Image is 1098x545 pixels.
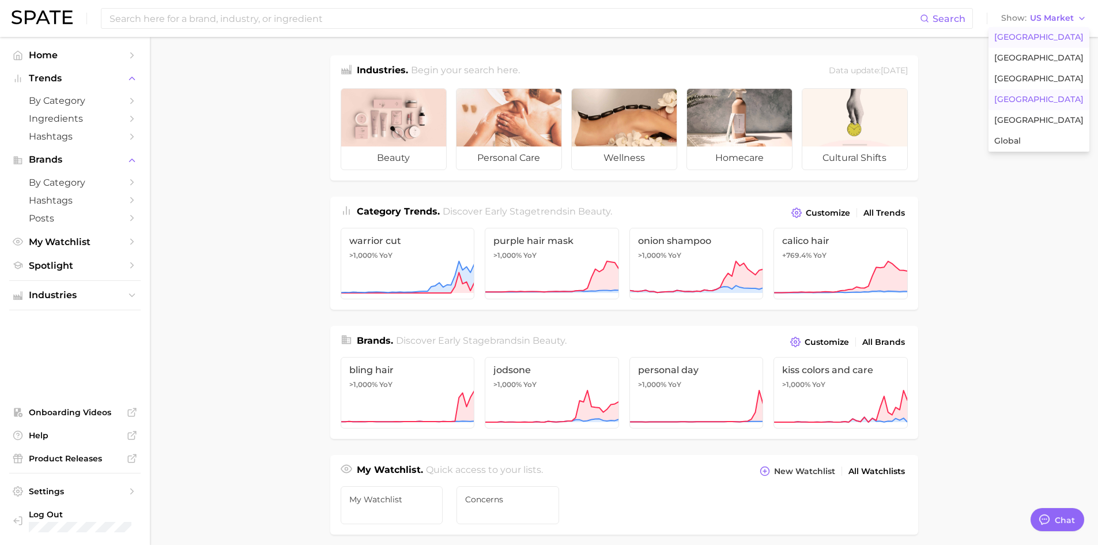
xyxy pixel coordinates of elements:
a: homecare [686,88,793,170]
span: >1,000% [638,251,666,260]
span: All Brands [862,337,905,347]
button: Customize [788,205,852,221]
button: Brands [9,151,141,168]
span: Industries [29,290,121,300]
h1: Industries. [357,63,408,79]
a: onion shampoo>1,000% YoY [629,228,764,299]
button: Customize [787,334,851,350]
span: bling hair [349,364,466,375]
span: personal day [638,364,755,375]
h1: My Watchlist. [357,463,423,479]
span: Hashtags [29,195,121,206]
a: warrior cut>1,000% YoY [341,228,475,299]
a: All Brands [859,334,908,350]
span: My Watchlist [29,236,121,247]
a: Hashtags [9,127,141,145]
span: >1,000% [493,251,522,260]
h2: Quick access to your lists. [426,463,543,479]
span: Category Trends . [357,206,440,217]
span: Spotlight [29,260,121,271]
span: YoY [523,251,537,260]
a: personal care [456,88,562,170]
span: beauty [578,206,610,217]
span: Help [29,430,121,441]
span: Customize [805,337,849,347]
a: jodsone>1,000% YoY [485,357,619,429]
span: Settings [29,486,121,497]
img: SPATE [12,10,73,24]
div: Data update: [DATE] [829,63,908,79]
h2: Begin your search here. [411,63,520,79]
span: calico hair [782,235,899,246]
a: purple hair mask>1,000% YoY [485,228,619,299]
a: Help [9,427,141,444]
a: bling hair>1,000% YoY [341,357,475,429]
span: by Category [29,177,121,188]
span: My Watchlist [349,495,435,504]
a: by Category [9,92,141,110]
a: Product Releases [9,450,141,467]
span: All Trends [863,208,905,218]
span: +769.4% [782,251,812,260]
span: Home [29,50,121,61]
span: Concerns [465,495,550,504]
span: warrior cut [349,235,466,246]
span: Ingredients [29,113,121,124]
span: Posts [29,213,121,224]
span: [GEOGRAPHIC_DATA] [994,74,1084,84]
span: Brands . [357,335,393,346]
span: Customize [806,208,850,218]
a: Log out. Currently logged in with e-mail jkno@cosmax.com. [9,506,141,536]
a: Hashtags [9,191,141,209]
span: Discover Early Stage trends in . [443,206,612,217]
span: Discover Early Stage brands in . [396,335,567,346]
button: ShowUS Market [998,11,1089,26]
a: Spotlight [9,257,141,275]
span: beauty [533,335,565,346]
span: >1,000% [493,380,522,389]
input: Search here for a brand, industry, or ingredient [108,9,920,28]
span: >1,000% [638,380,666,389]
div: ShowUS Market [988,27,1089,152]
span: homecare [687,146,792,170]
a: by Category [9,174,141,191]
span: US Market [1030,15,1074,21]
span: by Category [29,95,121,106]
a: Settings [9,483,141,500]
a: Home [9,46,141,64]
span: kiss colors and care [782,364,899,375]
span: YoY [379,251,393,260]
span: Onboarding Videos [29,407,121,418]
a: Concerns [456,486,559,524]
span: YoY [668,380,681,389]
span: YoY [813,251,827,260]
span: YoY [812,380,825,389]
span: wellness [572,146,677,170]
button: Industries [9,287,141,304]
span: YoY [523,380,537,389]
button: New Watchlist [757,463,837,479]
a: calico hair+769.4% YoY [773,228,908,299]
span: Brands [29,155,121,165]
span: cultural shifts [802,146,907,170]
span: [GEOGRAPHIC_DATA] [994,53,1084,63]
span: beauty [341,146,446,170]
a: wellness [571,88,677,170]
span: YoY [668,251,681,260]
span: All Watchlists [848,467,905,476]
a: Ingredients [9,110,141,127]
a: My Watchlist [9,233,141,251]
span: Product Releases [29,453,121,464]
span: purple hair mask [493,235,610,246]
span: [GEOGRAPHIC_DATA] [994,115,1084,125]
a: My Watchlist [341,486,443,524]
span: jodsone [493,364,610,375]
a: beauty [341,88,447,170]
span: New Watchlist [774,467,835,476]
span: >1,000% [782,380,810,389]
a: cultural shifts [802,88,908,170]
span: [GEOGRAPHIC_DATA] [994,95,1084,104]
a: All Watchlists [846,464,908,479]
span: Search [933,13,965,24]
span: YoY [379,380,393,389]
